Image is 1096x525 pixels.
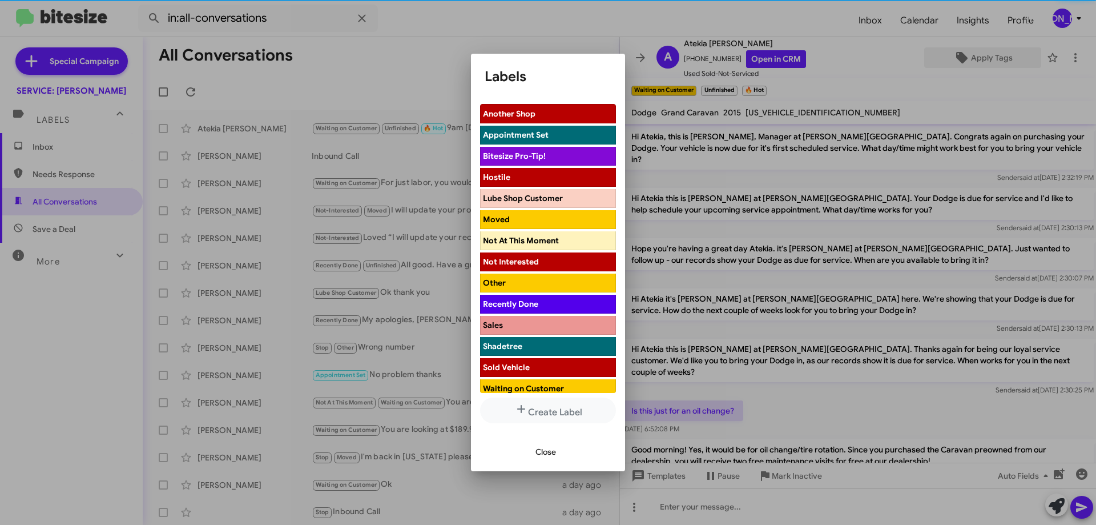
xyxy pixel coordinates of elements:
[483,172,510,182] span: Hostile
[483,383,564,394] span: Waiting on Customer
[480,398,616,423] button: Create Label
[483,130,549,140] span: Appointment Set
[483,257,539,267] span: Not Interested
[483,109,535,119] span: Another Shop
[535,442,556,462] span: Close
[485,67,611,86] h1: Labels
[526,442,565,462] button: Close
[483,320,503,330] span: Sales
[483,151,546,161] span: Bitesize Pro-Tip!
[483,193,563,203] span: Lube Shop Customer
[483,214,510,225] span: Moved
[483,341,522,351] span: Shadetree
[483,362,530,372] span: Sold Vehicle
[483,235,559,246] span: Not At This Moment
[483,299,538,309] span: Recently Done
[483,278,506,288] span: Other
